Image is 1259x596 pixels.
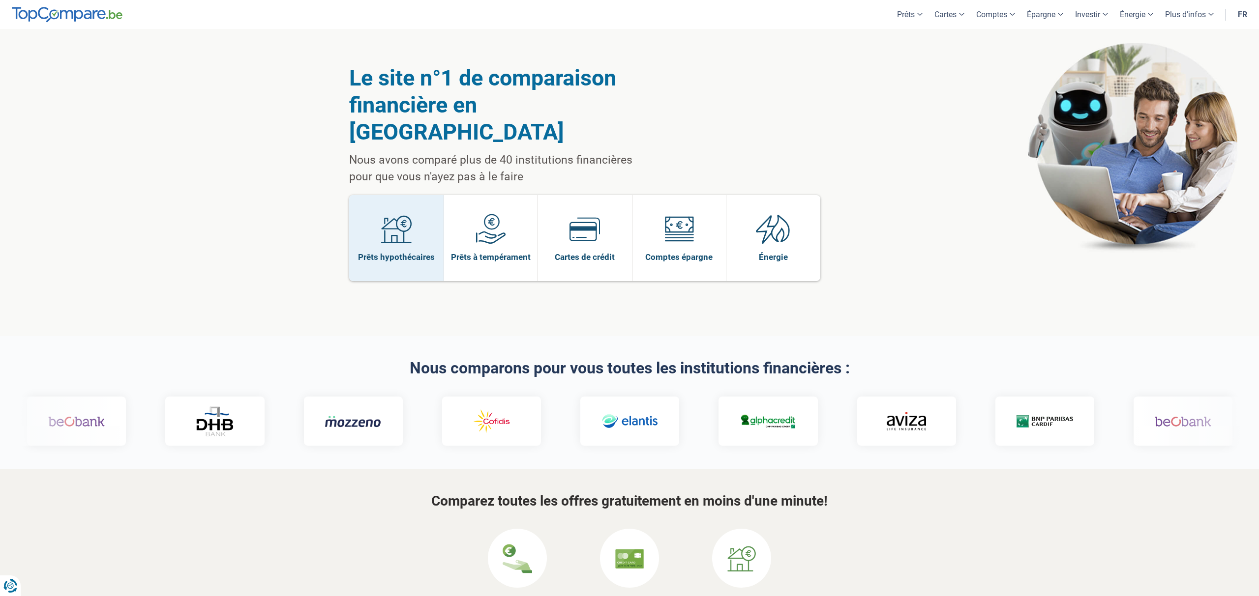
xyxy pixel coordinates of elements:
img: Elantis [601,407,658,436]
span: Comptes épargne [645,252,713,262]
h2: Nous comparons pour vous toutes les institutions financières : [349,360,910,377]
a: Comptes épargne Comptes épargne [632,195,726,281]
img: Prêts [503,544,532,573]
img: Comptes épargne [664,214,694,244]
span: Prêts à tempérament [451,252,531,262]
img: Prêts hypothécaires [381,214,412,244]
img: Alphacredit [740,413,796,430]
img: Cartes de crédit [570,214,600,244]
a: Prêts hypothécaires Prêts hypothécaires [349,195,444,281]
a: Prêts à tempérament Prêts à tempérament [444,195,538,281]
img: TopCompare [12,7,122,23]
a: Cartes de crédit Cartes de crédit [538,195,632,281]
h1: Le site n°1 de comparaison financière en [GEOGRAPHIC_DATA] [349,64,658,145]
img: Cartes de crédit [615,544,644,573]
img: Prêts à tempérament [476,214,506,244]
a: Énergie Énergie [726,195,820,281]
span: Énergie [759,252,788,262]
img: Prêts hypothécaires [727,544,756,573]
img: Mozzeno [325,415,381,427]
img: Énergie [756,214,790,244]
h3: Comparez toutes les offres gratuitement en moins d'une minute! [349,494,910,509]
img: Cofidis [463,407,519,436]
img: Aviza [886,412,926,430]
span: Prêts hypothécaires [358,252,435,262]
img: Cardif [1016,415,1073,427]
img: DHB Bank [195,406,234,436]
p: Nous avons comparé plus de 40 institutions financières pour que vous n'ayez pas à le faire [349,152,658,185]
span: Cartes de crédit [555,252,615,262]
